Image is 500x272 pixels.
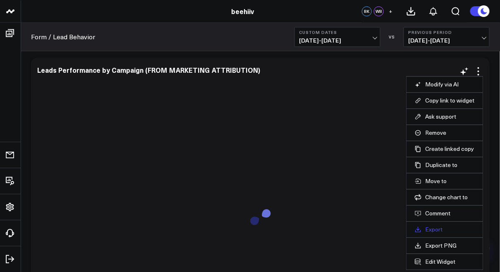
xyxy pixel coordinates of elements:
[2,252,18,267] a: Log Out
[415,97,475,104] button: Copy link to widget
[415,258,475,265] button: Edit Widget
[408,30,485,35] b: Previous Period
[389,8,393,14] span: +
[415,145,475,153] button: Create linked copy
[362,6,372,16] div: BK
[415,242,475,249] a: Export PNG
[232,7,254,16] a: beehiiv
[374,6,384,16] div: WB
[385,34,400,39] div: VS
[415,113,475,120] button: Ask support
[415,210,475,217] button: Comment
[415,129,475,136] button: Remove
[31,32,95,41] a: Form / Lead Behavior
[408,37,485,44] span: [DATE] - [DATE]
[415,177,475,185] button: Move to
[415,161,475,169] button: Duplicate to
[37,65,260,74] div: Leads Performance by Campaign (FROM MARKETING ATTRIBUTION)
[294,27,380,47] button: Custom Dates[DATE]-[DATE]
[299,37,376,44] span: [DATE] - [DATE]
[415,226,475,233] a: Export
[415,193,475,201] button: Change chart to
[404,27,490,47] button: Previous Period[DATE]-[DATE]
[299,30,376,35] b: Custom Dates
[415,81,475,88] button: Modify via AI
[386,6,396,16] button: +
